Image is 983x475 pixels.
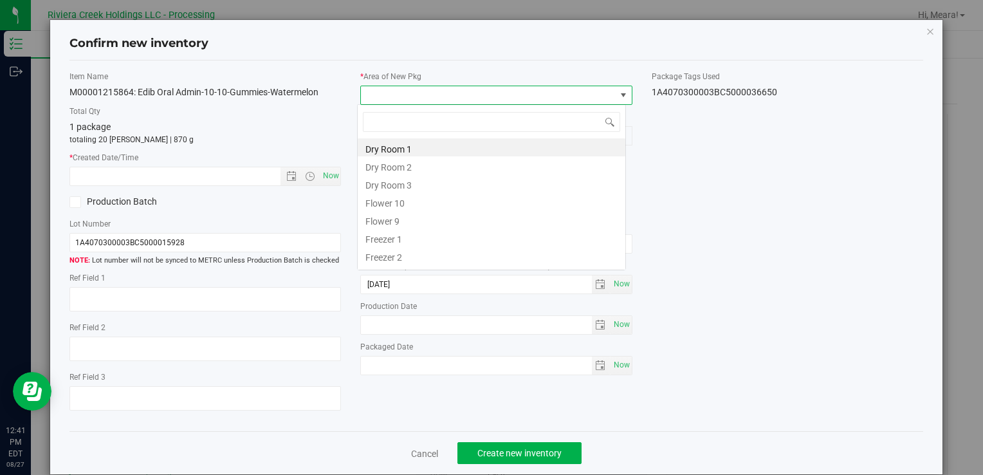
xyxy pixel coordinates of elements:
span: select [592,316,611,334]
span: Set Current date [611,356,632,375]
iframe: Resource center [13,372,51,411]
span: Create new inventory [477,448,562,458]
span: Set Current date [320,167,342,185]
span: Open the date view [280,171,302,182]
span: select [592,275,611,293]
label: Total Qty [69,106,341,117]
span: select [611,275,632,293]
span: Open the time view [299,171,321,182]
label: Area of New Pkg [360,71,632,82]
label: Package Tags Used [652,71,923,82]
span: select [611,316,632,334]
button: Create new inventory [457,442,582,464]
span: select [592,357,611,375]
p: totaling 20 [PERSON_NAME] | 870 g [69,134,341,145]
span: Lot number will not be synced to METRC unless Production Batch is checked [69,256,341,266]
span: Set Current date [611,275,632,293]
h4: Confirm new inventory [69,35,208,52]
a: Cancel [411,447,438,460]
div: 1A4070300003BC5000036650 [652,86,923,99]
label: Ref Field 1 [69,272,341,284]
label: Ref Field 2 [69,322,341,333]
div: M00001215864: Edib Oral Admin-10-10-Gummies-Watermelon [69,86,341,99]
span: select [611,357,632,375]
span: 1 package [69,122,111,132]
span: Set Current date [611,315,632,334]
label: Created Date/Time [69,152,341,163]
label: Packaged Date [360,341,632,353]
label: Lot Number [69,218,341,230]
label: Production Batch [69,195,196,209]
label: Production Date [360,301,632,312]
label: Ref Field 3 [69,371,341,383]
label: Item Name [69,71,341,82]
